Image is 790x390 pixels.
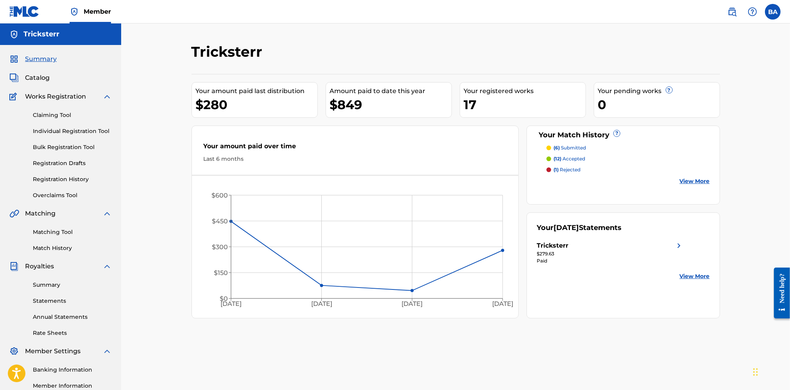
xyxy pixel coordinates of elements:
[33,366,112,374] a: Banking Information
[9,6,39,17] img: MLC Logo
[70,7,79,16] img: Top Rightsholder
[25,347,81,356] span: Member Settings
[25,262,54,271] span: Royalties
[33,244,112,252] a: Match History
[537,223,622,233] div: Your Statements
[9,73,19,83] img: Catalog
[211,192,228,199] tspan: $600
[554,166,580,173] p: rejected
[25,73,50,83] span: Catalog
[666,87,672,93] span: ?
[220,300,242,307] tspan: [DATE]
[102,347,112,356] img: expand
[598,96,720,113] div: 0
[554,155,585,162] p: accepted
[33,329,112,337] a: Rate Sheets
[492,300,513,307] tspan: [DATE]
[554,145,560,151] span: (6)
[727,7,737,16] img: search
[554,223,579,232] span: [DATE]
[9,73,50,83] a: CatalogCatalog
[212,217,228,225] tspan: $450
[33,313,112,321] a: Annual Statements
[554,156,561,162] span: (12)
[33,297,112,305] a: Statements
[554,144,586,151] p: submitted
[401,300,423,307] tspan: [DATE]
[9,347,19,356] img: Member Settings
[598,86,720,96] div: Your pending works
[33,111,112,119] a: Claiming Tool
[311,300,332,307] tspan: [DATE]
[674,241,684,250] img: right chevron icon
[204,142,507,155] div: Your amount paid over time
[33,191,112,199] a: Overclaims Tool
[212,243,228,251] tspan: $300
[33,382,112,390] a: Member Information
[25,54,57,64] span: Summary
[33,159,112,167] a: Registration Drafts
[753,360,758,384] div: Drag
[33,281,112,289] a: Summary
[25,92,86,101] span: Works Registration
[680,177,710,185] a: View More
[537,241,684,264] a: Tricksterrright chevron icon$279.63Paid
[537,250,684,257] div: $279.63
[546,155,710,162] a: (12) accepted
[554,167,559,173] span: (1)
[84,7,111,16] span: Member
[214,269,228,277] tspan: $150
[768,261,790,324] iframe: Resource Center
[33,175,112,183] a: Registration History
[537,130,710,140] div: Your Match History
[9,54,57,64] a: SummarySummary
[9,30,19,39] img: Accounts
[102,262,112,271] img: expand
[537,241,568,250] div: Tricksterr
[23,30,59,39] h5: Tricksterr
[220,295,228,302] tspan: $0
[9,209,19,218] img: Matching
[33,228,112,236] a: Matching Tool
[464,96,586,113] div: 17
[102,92,112,101] img: expand
[9,92,20,101] img: Works Registration
[9,262,19,271] img: Royalties
[192,43,267,61] h2: Tricksterr
[9,54,19,64] img: Summary
[751,352,790,390] iframe: Chat Widget
[765,4,781,20] div: User Menu
[546,144,710,151] a: (6) submitted
[680,272,710,280] a: View More
[724,4,740,20] a: Public Search
[204,155,507,163] div: Last 6 months
[464,86,586,96] div: Your registered works
[748,7,757,16] img: help
[33,143,112,151] a: Bulk Registration Tool
[25,209,56,218] span: Matching
[745,4,760,20] div: Help
[196,86,317,96] div: Your amount paid last distribution
[196,96,317,113] div: $280
[546,166,710,173] a: (1) rejected
[330,96,451,113] div: $849
[614,130,620,137] span: ?
[330,86,451,96] div: Amount paid to date this year
[102,209,112,218] img: expand
[33,127,112,135] a: Individual Registration Tool
[537,257,684,264] div: Paid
